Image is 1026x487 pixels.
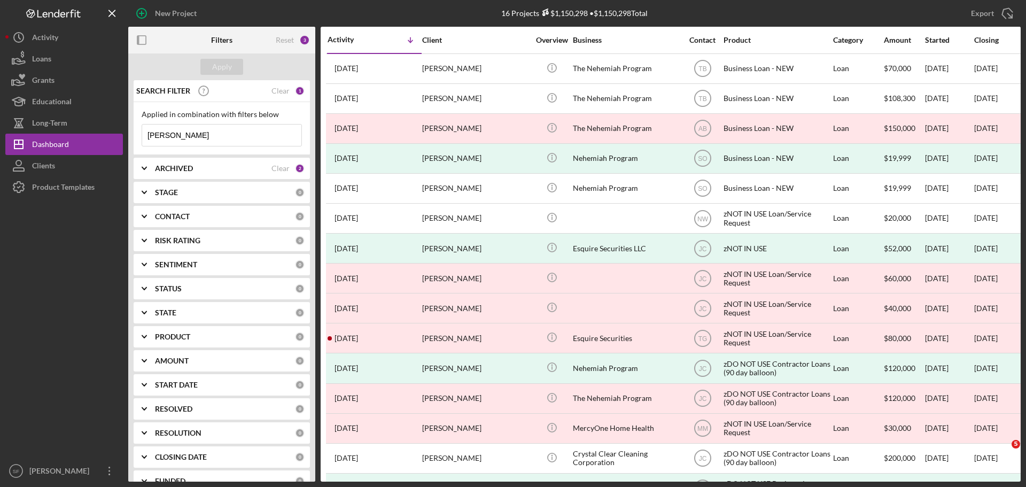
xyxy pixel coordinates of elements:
div: 0 [295,236,305,245]
div: Loan [833,264,883,292]
b: STATUS [155,284,182,293]
time: 2023-10-09 18:12 [335,244,358,253]
time: [DATE] [974,213,998,222]
div: 0 [295,380,305,390]
span: $19,999 [884,183,911,192]
div: 0 [295,212,305,221]
div: New Project [155,3,197,24]
time: 2023-09-18 12:58 [335,304,358,313]
a: Clients [5,155,123,176]
div: 0 [295,308,305,318]
text: NW [697,215,709,222]
div: Loan [833,354,883,382]
b: PRODUCT [155,333,190,341]
div: [DATE] [974,244,998,253]
text: SF [13,468,19,474]
button: Dashboard [5,134,123,155]
div: zNOT IN USE Loan/Service Request [724,414,830,443]
div: Grants [32,69,55,94]
div: Dashboard [32,134,69,158]
div: 2 [295,164,305,173]
div: [PERSON_NAME] [422,204,529,233]
button: SF[PERSON_NAME] [5,460,123,482]
time: 2023-02-23 20:08 [335,424,358,432]
div: [DATE] [925,444,973,473]
button: Grants [5,69,123,91]
div: Loan [833,84,883,113]
div: The Nehemiah Program [573,84,680,113]
b: RISK RATING [155,236,200,245]
div: Business Loan - NEW [724,174,830,203]
div: Started [925,36,973,44]
div: zNOT IN USE Loan/Service Request [724,264,830,292]
button: New Project [128,3,207,24]
div: [PERSON_NAME] [422,384,529,413]
div: zNOT IN USE Loan/Service Request [724,294,830,322]
div: [DATE] [925,414,973,443]
time: [DATE] [974,64,998,73]
div: 3 [299,35,310,45]
div: [DATE] [925,264,973,292]
time: 2025-05-02 19:23 [335,64,358,73]
div: 0 [295,260,305,269]
div: Reset [276,36,294,44]
div: [DATE] [925,204,973,233]
div: Client [422,36,529,44]
div: The Nehemiah Program [573,384,680,413]
time: [DATE] [974,423,998,432]
div: zNOT IN USE Loan/Service Request [724,204,830,233]
div: Export [971,3,994,24]
b: SEARCH FILTER [136,87,190,95]
div: 0 [295,452,305,462]
div: Esquire Securities LLC [573,234,680,262]
div: [PERSON_NAME] [422,174,529,203]
time: 2024-03-04 19:27 [335,214,358,222]
button: Product Templates [5,176,123,198]
span: $70,000 [884,64,911,73]
div: Activity [32,27,58,51]
div: Loan [833,324,883,352]
div: 0 [295,356,305,366]
div: [DATE] [925,144,973,173]
iframe: Intercom live chat [990,440,1015,466]
time: 2022-10-14 19:50 [335,454,358,462]
div: Applied in combination with filters below [142,110,302,119]
div: Apply [212,59,232,75]
div: Loan [833,444,883,473]
div: Nehemiah Program [573,174,680,203]
div: [DATE] [925,174,973,203]
b: RESOLVED [155,405,192,413]
div: Loan [833,294,883,322]
div: Loan [833,234,883,262]
div: [PERSON_NAME] [422,84,529,113]
div: [DATE] [925,84,973,113]
div: Esquire Securities [573,324,680,352]
span: 5 [1012,440,1020,449]
b: Filters [211,36,232,44]
div: MercyOne Home Health [573,414,680,443]
text: JC [698,395,706,403]
div: $120,000 [884,354,924,382]
div: [PERSON_NAME] [422,114,529,143]
div: Category [833,36,883,44]
text: JC [698,275,706,282]
div: zDO NOT USE Contractor Loans (90 day balloon) [724,384,830,413]
div: [DATE] [925,114,973,143]
div: 0 [295,188,305,197]
b: START DATE [155,381,198,389]
div: Loan [833,144,883,173]
div: [PERSON_NAME] [422,444,529,473]
button: Loans [5,48,123,69]
div: [DATE] [925,354,973,382]
button: Educational [5,91,123,112]
div: $60,000 [884,264,924,292]
div: 0 [295,428,305,438]
div: [DATE] [925,324,973,352]
div: $19,999 [884,144,924,173]
div: Crystal Clear Cleaning Corporation [573,444,680,473]
div: $80,000 [884,324,924,352]
div: Loan [833,414,883,443]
